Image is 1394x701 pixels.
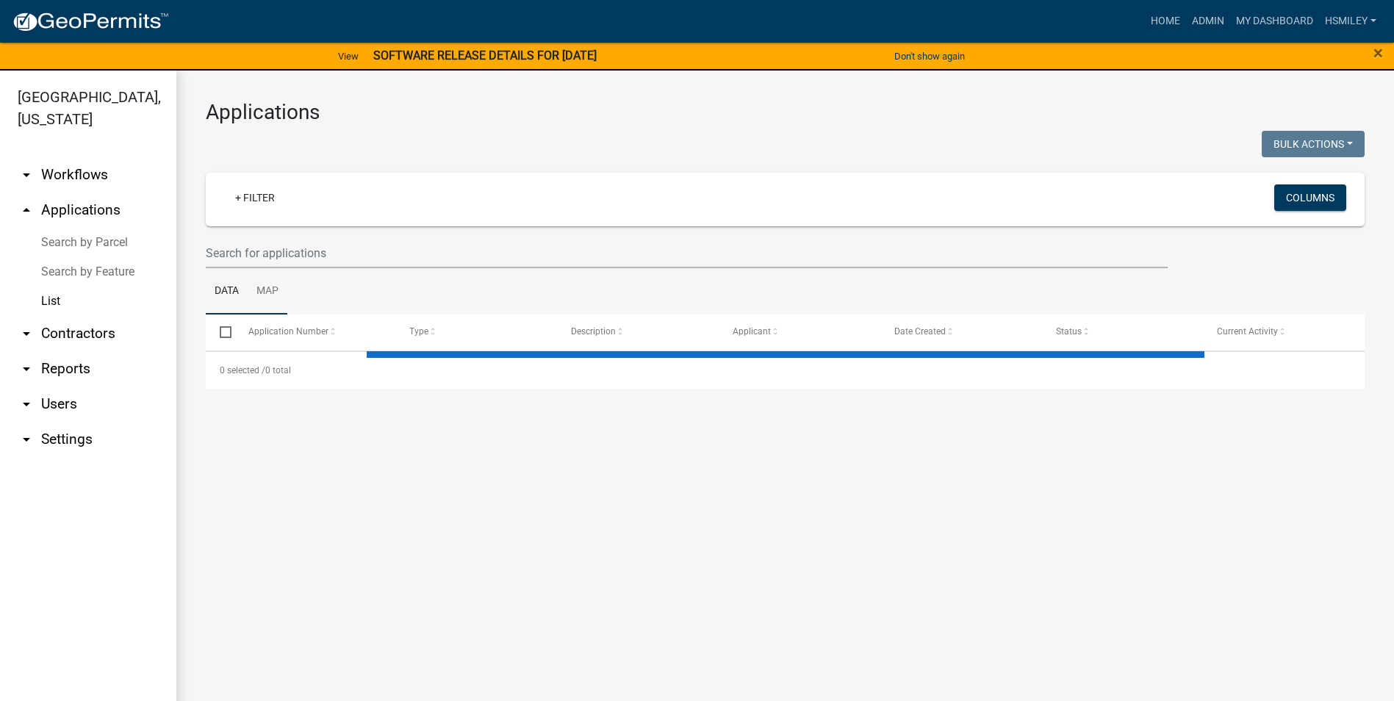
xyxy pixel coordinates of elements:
[248,268,287,315] a: Map
[888,44,971,68] button: Don't show again
[18,395,35,413] i: arrow_drop_down
[409,326,428,337] span: Type
[1262,131,1365,157] button: Bulk Actions
[234,314,395,350] datatable-header-cell: Application Number
[18,166,35,184] i: arrow_drop_down
[1373,43,1383,63] span: ×
[557,314,719,350] datatable-header-cell: Description
[395,314,557,350] datatable-header-cell: Type
[223,184,287,211] a: + Filter
[1203,314,1365,350] datatable-header-cell: Current Activity
[1230,7,1319,35] a: My Dashboard
[1041,314,1203,350] datatable-header-cell: Status
[206,238,1168,268] input: Search for applications
[1186,7,1230,35] a: Admin
[206,314,234,350] datatable-header-cell: Select
[1217,326,1278,337] span: Current Activity
[18,325,35,342] i: arrow_drop_down
[206,268,248,315] a: Data
[206,100,1365,125] h3: Applications
[18,360,35,378] i: arrow_drop_down
[1319,7,1382,35] a: hsmiley
[373,48,597,62] strong: SOFTWARE RELEASE DETAILS FOR [DATE]
[1056,326,1082,337] span: Status
[894,326,946,337] span: Date Created
[1373,44,1383,62] button: Close
[332,44,364,68] a: View
[18,201,35,219] i: arrow_drop_up
[733,326,771,337] span: Applicant
[880,314,1042,350] datatable-header-cell: Date Created
[719,314,880,350] datatable-header-cell: Applicant
[206,352,1365,389] div: 0 total
[18,431,35,448] i: arrow_drop_down
[1145,7,1186,35] a: Home
[1274,184,1346,211] button: Columns
[248,326,328,337] span: Application Number
[220,365,265,375] span: 0 selected /
[571,326,616,337] span: Description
